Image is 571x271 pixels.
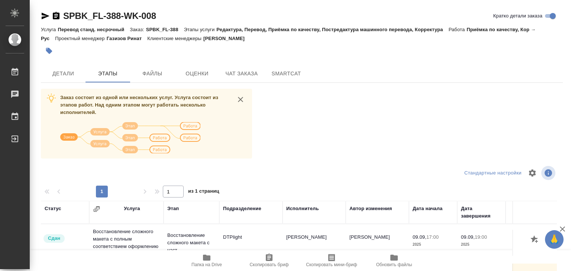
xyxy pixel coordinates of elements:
[249,262,288,267] span: Скопировать бриф
[268,69,304,78] span: SmartCat
[283,230,346,256] td: [PERSON_NAME]
[52,12,61,20] button: Скопировать ссылку
[461,234,475,240] p: 09.09,
[449,27,467,32] p: Работа
[188,187,219,197] span: из 1 страниц
[363,250,425,271] button: Обновить файлы
[147,36,203,41] p: Клиентские менеджеры
[461,241,502,248] p: 2025
[238,250,300,271] button: Скопировать бриф
[175,250,238,271] button: Папка на Drive
[461,205,502,220] div: Дата завершения
[41,12,50,20] button: Скопировать ссылку для ЯМессенджера
[216,27,448,32] p: Редактура, Перевод, Приёмка по качеству, Постредактура машинного перевода, Корректура
[90,69,126,78] span: Этапы
[224,69,259,78] span: Чат заказа
[191,262,222,267] span: Папка на Drive
[426,234,439,240] p: 17:00
[219,230,283,256] td: DTPlight
[203,36,250,41] p: [PERSON_NAME]
[167,205,179,212] div: Этап
[41,43,57,59] button: Добавить тэг
[135,69,170,78] span: Файлы
[286,205,319,212] div: Исполнитель
[475,234,487,240] p: 19:00
[413,241,454,248] p: 2025
[545,230,564,249] button: 🙏
[346,230,409,256] td: [PERSON_NAME]
[223,205,261,212] div: Подразделение
[493,12,542,20] span: Кратко детали заказа
[48,235,60,242] p: Сдан
[235,94,246,105] button: close
[45,69,81,78] span: Детали
[41,27,58,32] p: Услуга
[58,27,130,32] p: Перевод станд. несрочный
[529,234,541,246] button: Добавить оценку
[349,205,392,212] div: Автор изменения
[509,234,550,241] p: 1
[130,27,146,32] p: Заказ:
[462,167,523,179] div: split button
[376,262,412,267] span: Обновить файлы
[55,36,106,41] p: Проектный менеджер
[179,69,215,78] span: Оценки
[413,234,426,240] p: 09.09,
[93,205,100,213] button: Сгруппировать
[306,262,357,267] span: Скопировать мини-бриф
[63,11,156,21] a: SPBK_FL-388-WK-008
[60,95,218,115] span: Заказ состоит из одной или нескольких услуг. Услуга состоит из этапов работ. Над одним этапом мог...
[167,232,216,254] p: Восстановление сложного макета с част...
[541,166,557,180] span: Посмотреть информацию
[548,232,561,247] span: 🙏
[45,205,61,212] div: Статус
[300,250,363,271] button: Скопировать мини-бриф
[509,241,550,248] p: Страница А4
[89,224,164,261] td: Восстановление сложного макета с полным соответствием оформлению оригинала Кор → Рус
[413,205,442,212] div: Дата начала
[146,27,184,32] p: SPBK_FL-388
[124,205,140,212] div: Услуга
[107,36,148,41] p: Газизов Ринат
[184,27,217,32] p: Этапы услуги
